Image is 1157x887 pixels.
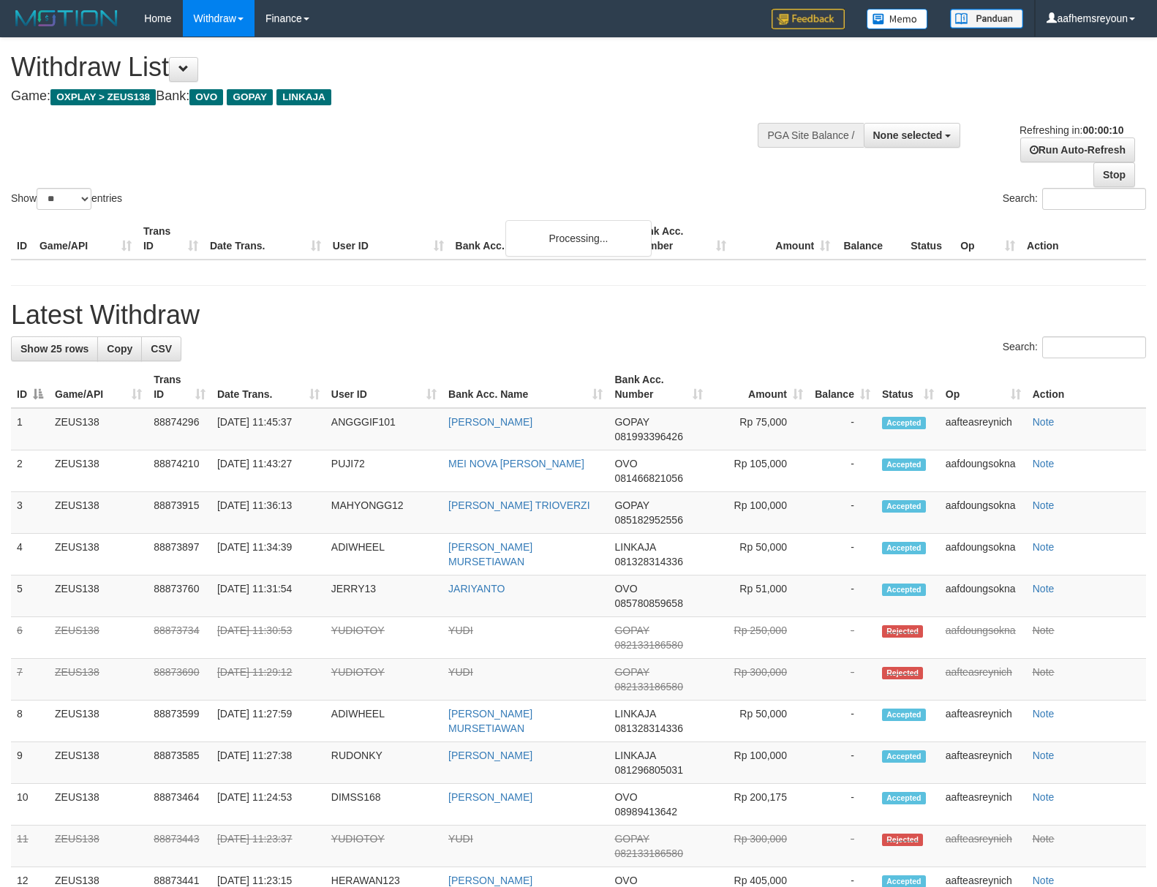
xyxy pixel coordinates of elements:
div: Processing... [505,220,652,257]
td: aafteasreynich [940,408,1027,450]
th: Action [1021,218,1146,260]
button: None selected [864,123,961,148]
td: aafdoungsokna [940,575,1027,617]
td: 88874296 [148,408,211,450]
span: Copy 082133186580 to clipboard [614,848,682,859]
td: Rp 300,000 [709,659,809,701]
a: Note [1033,624,1055,636]
span: Accepted [882,584,926,596]
td: 88873690 [148,659,211,701]
a: [PERSON_NAME] [448,416,532,428]
td: - [809,659,876,701]
td: aafdoungsokna [940,450,1027,492]
td: [DATE] 11:27:38 [211,742,325,784]
th: Amount: activate to sort column ascending [709,366,809,408]
div: PGA Site Balance / [758,123,863,148]
span: Copy 085780859658 to clipboard [614,597,682,609]
th: Status: activate to sort column ascending [876,366,940,408]
h1: Withdraw List [11,53,757,82]
td: aafteasreynich [940,659,1027,701]
td: aafteasreynich [940,826,1027,867]
td: 7 [11,659,49,701]
td: Rp 300,000 [709,826,809,867]
span: None selected [873,129,943,141]
td: YUDIOTOY [325,617,442,659]
span: CSV [151,343,172,355]
td: - [809,826,876,867]
td: 8 [11,701,49,742]
th: Bank Acc. Name [450,218,629,260]
span: LINKAJA [614,750,655,761]
span: Rejected [882,625,923,638]
th: Trans ID: activate to sort column ascending [148,366,211,408]
td: ZEUS138 [49,492,148,534]
td: ADIWHEEL [325,534,442,575]
td: - [809,492,876,534]
th: User ID [327,218,450,260]
td: aafdoungsokna [940,617,1027,659]
td: - [809,742,876,784]
span: Copy 081993396426 to clipboard [614,431,682,442]
th: Trans ID [137,218,204,260]
span: Accepted [882,750,926,763]
span: Accepted [882,792,926,804]
td: 88873734 [148,617,211,659]
td: aafteasreynich [940,742,1027,784]
td: - [809,534,876,575]
td: ZEUS138 [49,742,148,784]
th: Bank Acc. Number [628,218,732,260]
td: - [809,575,876,617]
td: 88874210 [148,450,211,492]
td: MAHYONGG12 [325,492,442,534]
td: 88873760 [148,575,211,617]
td: DIMSS168 [325,784,442,826]
th: Amount [732,218,836,260]
a: Run Auto-Refresh [1020,137,1135,162]
a: Note [1033,791,1055,803]
th: ID [11,218,34,260]
td: ZEUS138 [49,701,148,742]
img: panduan.png [950,9,1023,29]
th: Bank Acc. Name: activate to sort column ascending [442,366,608,408]
td: - [809,617,876,659]
a: [PERSON_NAME] MURSETIAWAN [448,708,532,734]
a: Copy [97,336,142,361]
th: ID: activate to sort column descending [11,366,49,408]
td: [DATE] 11:29:12 [211,659,325,701]
span: OVO [614,458,637,469]
th: Status [905,218,954,260]
label: Search: [1003,188,1146,210]
span: Accepted [882,417,926,429]
span: Show 25 rows [20,343,88,355]
span: Copy 082133186580 to clipboard [614,681,682,692]
input: Search: [1042,336,1146,358]
td: ZEUS138 [49,617,148,659]
span: Rejected [882,834,923,846]
span: Rejected [882,667,923,679]
td: ZEUS138 [49,575,148,617]
label: Show entries [11,188,122,210]
td: - [809,701,876,742]
select: Showentries [37,188,91,210]
td: [DATE] 11:31:54 [211,575,325,617]
td: [DATE] 11:45:37 [211,408,325,450]
td: aafteasreynich [940,701,1027,742]
img: MOTION_logo.png [11,7,122,29]
td: JERRY13 [325,575,442,617]
a: Show 25 rows [11,336,98,361]
td: 88873585 [148,742,211,784]
a: Note [1033,708,1055,720]
a: Note [1033,875,1055,886]
a: Note [1033,458,1055,469]
span: LINKAJA [276,89,331,105]
td: 5 [11,575,49,617]
td: ZEUS138 [49,784,148,826]
td: aafteasreynich [940,784,1027,826]
th: Game/API: activate to sort column ascending [49,366,148,408]
td: 88873599 [148,701,211,742]
td: PUJI72 [325,450,442,492]
td: YUDIOTOY [325,826,442,867]
span: GOPAY [614,666,649,678]
span: OVO [614,875,637,886]
span: OVO [614,791,637,803]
